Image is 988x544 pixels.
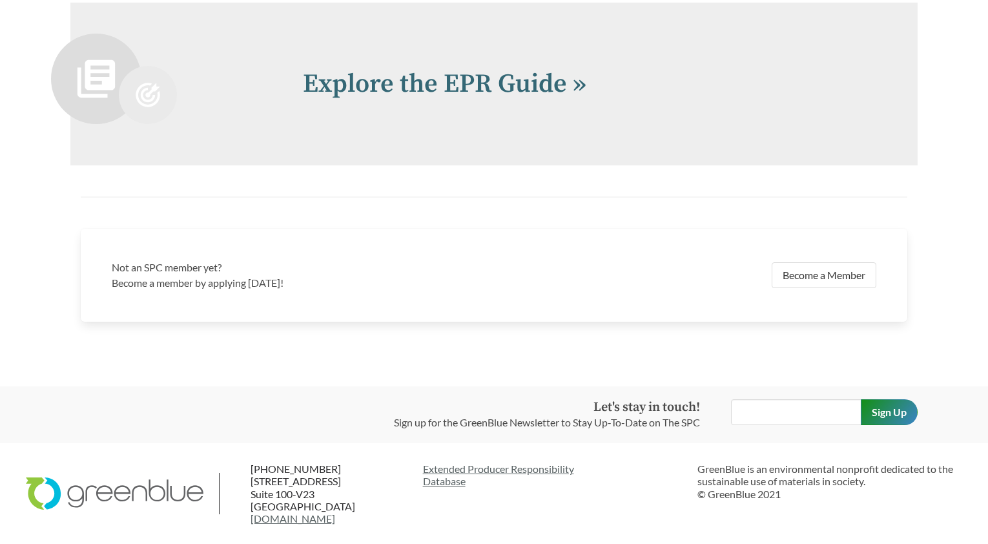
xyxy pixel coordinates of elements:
strong: Let's stay in touch! [593,399,700,415]
h3: Not an SPC member yet? [112,260,486,275]
a: Become a Member [772,262,876,288]
a: [DOMAIN_NAME] [251,512,335,525]
p: Sign up for the GreenBlue Newsletter to Stay Up-To-Date on The SPC [394,415,700,430]
input: Sign Up [861,399,918,425]
p: [PHONE_NUMBER] [STREET_ADDRESS] Suite 100-V23 [GEOGRAPHIC_DATA] [251,463,407,525]
a: Explore the EPR Guide » [303,68,586,100]
a: Extended Producer ResponsibilityDatabase [423,463,688,487]
p: Become a member by applying [DATE]! [112,275,486,291]
p: GreenBlue is an environmental nonprofit dedicated to the sustainable use of materials in society.... [697,463,962,500]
